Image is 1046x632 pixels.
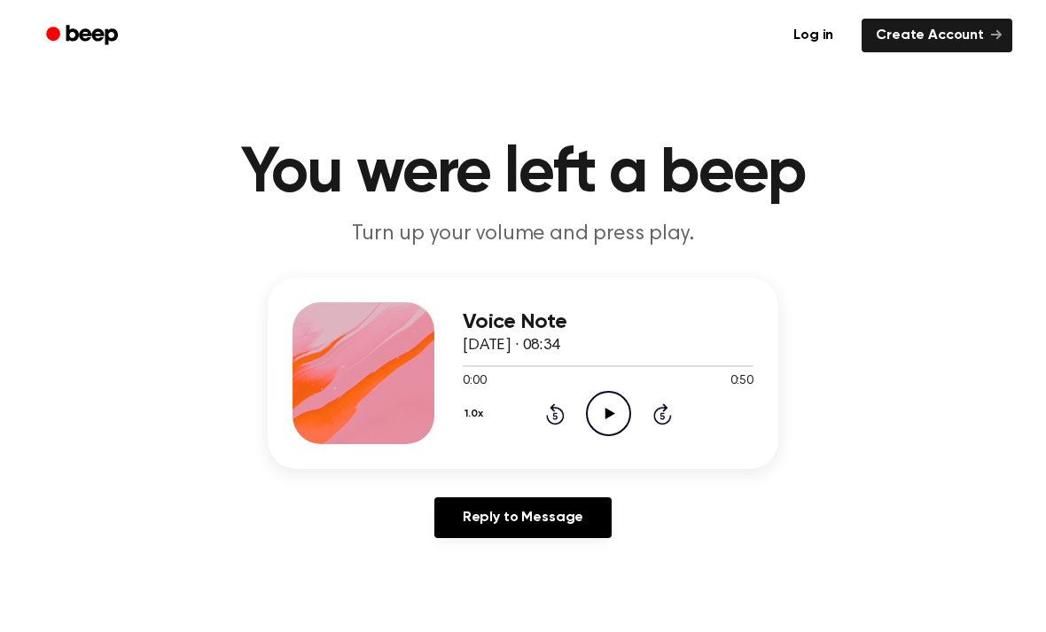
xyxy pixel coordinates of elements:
a: Beep [34,19,134,53]
span: 0:00 [463,372,486,391]
h1: You were left a beep [69,142,977,206]
a: Create Account [862,19,1012,52]
a: Log in [776,15,851,56]
p: Turn up your volume and press play. [183,220,863,249]
button: 1.0x [463,399,489,429]
span: [DATE] · 08:34 [463,338,560,354]
h3: Voice Note [463,310,753,334]
span: 0:50 [730,372,753,391]
a: Reply to Message [434,497,612,538]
